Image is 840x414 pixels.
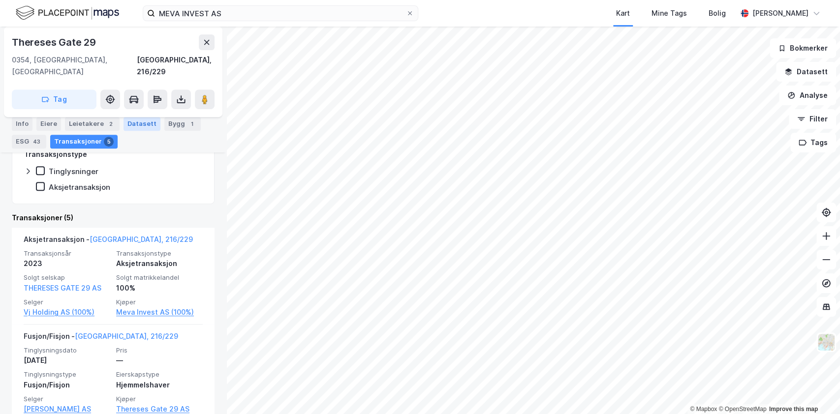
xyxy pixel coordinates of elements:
[124,117,160,131] div: Datasett
[116,249,203,258] span: Transaksjonstype
[116,370,203,379] span: Eierskapstype
[116,346,203,355] span: Pris
[31,137,42,147] div: 43
[164,117,201,131] div: Bygg
[24,234,193,249] div: Aksjetransaksjon -
[12,54,137,78] div: 0354, [GEOGRAPHIC_DATA], [GEOGRAPHIC_DATA]
[24,346,110,355] span: Tinglysningsdato
[791,367,840,414] iframe: Chat Widget
[791,367,840,414] div: Kontrollprogram for chat
[116,395,203,403] span: Kjøper
[50,135,118,148] div: Transaksjoner
[24,370,110,379] span: Tinglysningstype
[187,119,197,129] div: 1
[718,406,766,413] a: OpenStreetMap
[137,54,215,78] div: [GEOGRAPHIC_DATA], 216/229
[12,117,32,131] div: Info
[116,258,203,269] div: Aksjetransaksjon
[616,7,630,19] div: Kart
[770,38,836,58] button: Bokmerker
[90,235,193,243] a: [GEOGRAPHIC_DATA], 216/229
[116,298,203,306] span: Kjøper
[16,4,119,22] img: logo.f888ab2527a4732fd821a326f86c7f29.svg
[49,167,98,176] div: Tinglysninger
[24,355,110,366] div: [DATE]
[49,182,110,192] div: Aksjetransaksjon
[790,133,836,152] button: Tags
[104,137,114,147] div: 5
[24,330,178,346] div: Fusjon/Fisjon -
[116,282,203,294] div: 100%
[116,306,203,318] a: Meva Invest AS (100%)
[116,273,203,282] span: Solgt matrikkelandel
[652,7,687,19] div: Mine Tags
[769,406,818,413] a: Improve this map
[24,395,110,403] span: Selger
[690,406,717,413] a: Mapbox
[24,148,87,160] div: Transaksjonstype
[24,298,110,306] span: Selger
[106,119,116,129] div: 2
[24,258,110,269] div: 2023
[24,379,110,391] div: Fusjon/Fisjon
[709,7,726,19] div: Bolig
[24,249,110,258] span: Transaksjonsår
[12,212,215,224] div: Transaksjoner (5)
[75,332,178,340] a: [GEOGRAPHIC_DATA], 216/229
[116,355,203,366] div: —
[776,62,836,82] button: Datasett
[779,86,836,105] button: Analyse
[12,135,46,148] div: ESG
[752,7,809,19] div: [PERSON_NAME]
[36,117,61,131] div: Eiere
[12,89,96,109] button: Tag
[24,273,110,282] span: Solgt selskap
[24,306,110,318] a: Vj Holding AS (100%)
[24,284,101,292] a: THERESES GATE 29 AS
[65,117,120,131] div: Leietakere
[789,109,836,129] button: Filter
[155,6,406,21] input: Søk på adresse, matrikkel, gårdeiere, leietakere eller personer
[12,34,98,50] div: Thereses Gate 29
[116,379,203,391] div: Hjemmelshaver
[817,333,836,352] img: Z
